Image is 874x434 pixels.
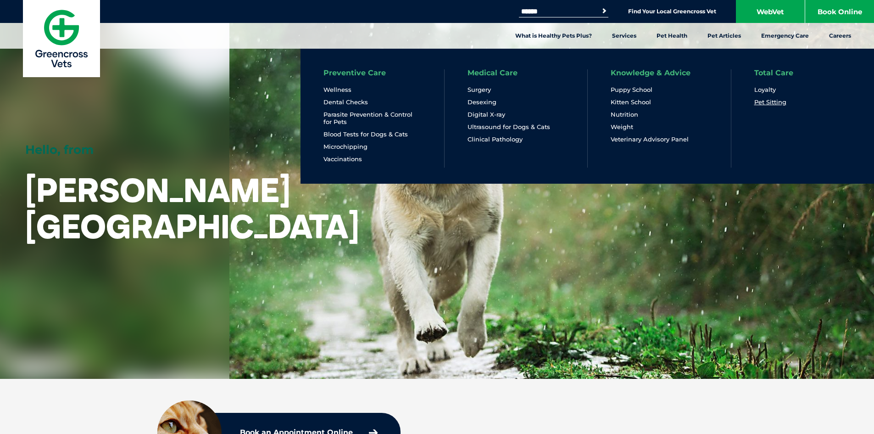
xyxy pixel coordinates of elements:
a: Puppy School [611,86,652,94]
a: Kitten School [611,98,651,106]
a: Veterinary Advisory Panel [611,135,689,143]
a: Pet Articles [697,23,751,49]
a: Dental Checks [323,98,368,106]
button: Search [600,6,609,16]
a: Ultrasound for Dogs & Cats [468,123,550,131]
a: Knowledge & Advice [611,69,690,77]
a: Services [602,23,646,49]
a: Loyalty [754,86,776,94]
a: Pet Health [646,23,697,49]
a: Clinical Pathology [468,135,523,143]
a: Parasite Prevention & Control for Pets [323,111,421,126]
a: Preventive Care [323,69,386,77]
a: Emergency Care [751,23,819,49]
a: Digital X-ray [468,111,505,118]
span: Hello, from [25,142,94,157]
a: What is Healthy Pets Plus? [505,23,602,49]
h1: [PERSON_NAME][GEOGRAPHIC_DATA] [25,172,359,244]
a: Desexing [468,98,496,106]
a: Pet Sitting [754,98,786,106]
a: Surgery [468,86,491,94]
a: Nutrition [611,111,638,118]
a: Wellness [323,86,351,94]
a: Blood Tests for Dogs & Cats [323,130,408,138]
a: Vaccinations [323,155,362,163]
a: Find Your Local Greencross Vet [628,8,716,15]
a: Microchipping [323,143,367,151]
a: Weight [611,123,633,131]
a: Total Care [754,69,793,77]
a: Medical Care [468,69,518,77]
a: Careers [819,23,861,49]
